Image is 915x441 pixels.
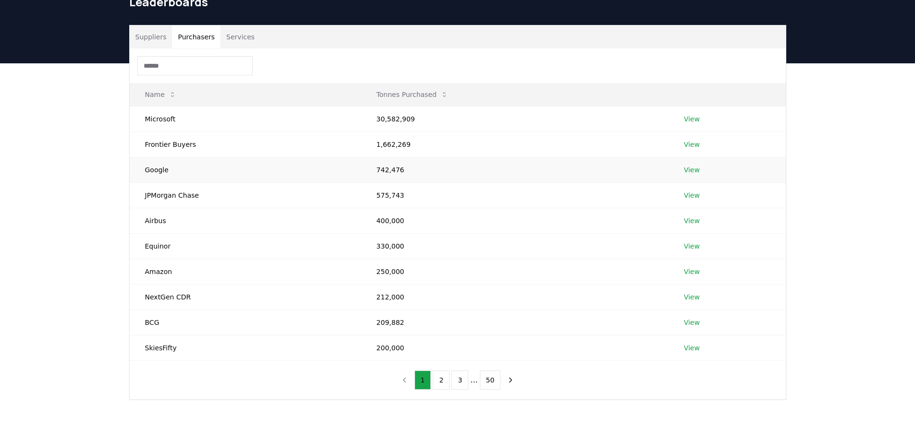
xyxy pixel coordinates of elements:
[137,85,184,104] button: Name
[684,241,700,251] a: View
[130,25,172,48] button: Suppliers
[684,191,700,200] a: View
[684,216,700,226] a: View
[361,284,669,310] td: 212,000
[130,233,361,259] td: Equinor
[361,131,669,157] td: 1,662,269
[130,310,361,335] td: BCG
[684,140,700,149] a: View
[172,25,220,48] button: Purchasers
[451,370,468,390] button: 3
[470,374,477,386] li: ...
[361,335,669,360] td: 200,000
[130,259,361,284] td: Amazon
[361,233,669,259] td: 330,000
[130,335,361,360] td: SkiesFifty
[361,310,669,335] td: 209,882
[130,131,361,157] td: Frontier Buyers
[130,182,361,208] td: JPMorgan Chase
[684,267,700,276] a: View
[684,292,700,302] a: View
[684,318,700,327] a: View
[361,106,669,131] td: 30,582,909
[361,259,669,284] td: 250,000
[361,182,669,208] td: 575,743
[130,208,361,233] td: Airbus
[361,208,669,233] td: 400,000
[684,343,700,353] a: View
[130,157,361,182] td: Google
[433,370,450,390] button: 2
[369,85,456,104] button: Tonnes Purchased
[220,25,260,48] button: Services
[415,370,431,390] button: 1
[361,157,669,182] td: 742,476
[502,370,519,390] button: next page
[130,106,361,131] td: Microsoft
[684,114,700,124] a: View
[480,370,501,390] button: 50
[684,165,700,175] a: View
[130,284,361,310] td: NextGen CDR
